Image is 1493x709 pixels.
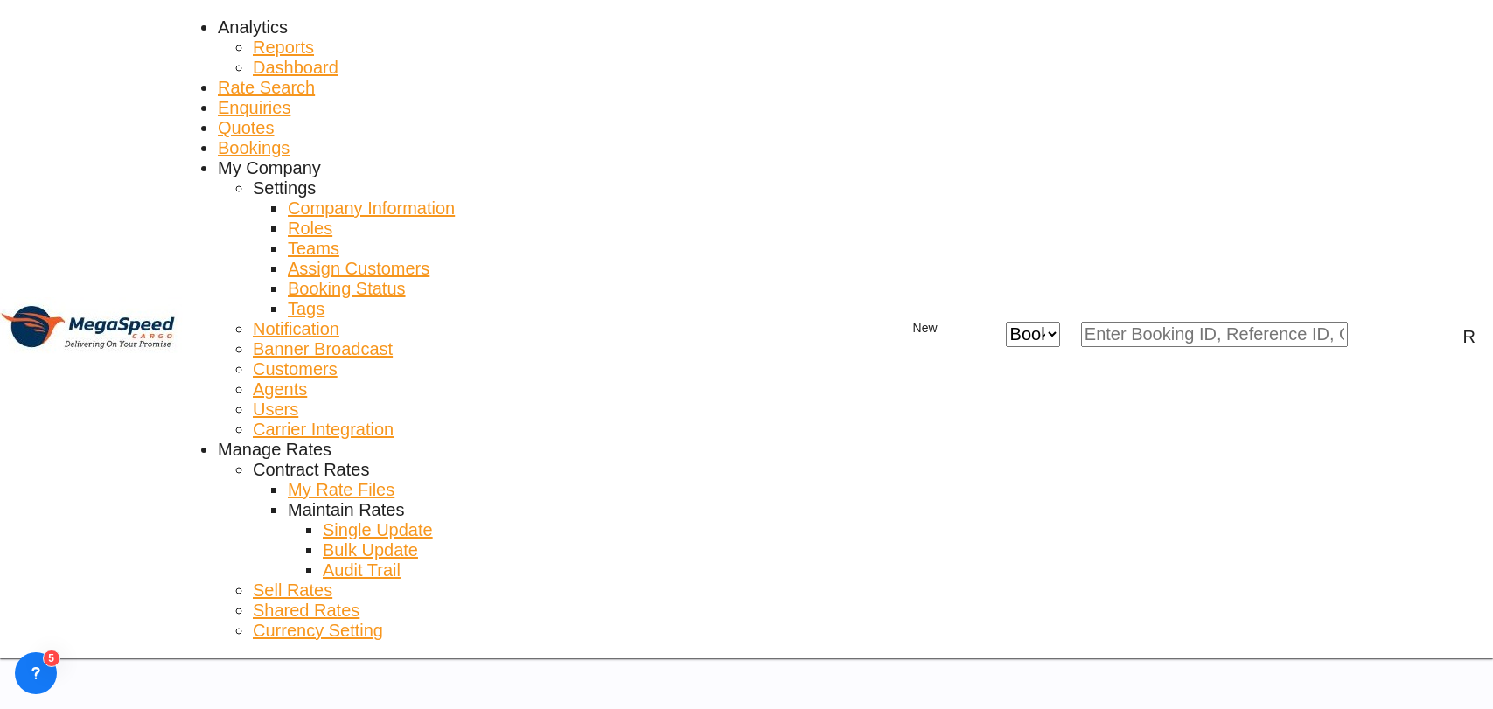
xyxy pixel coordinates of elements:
a: Customers [253,359,338,379]
a: Booking Status [288,279,406,299]
a: Shared Rates [253,601,359,621]
span: Banner Broadcast [253,339,393,358]
span: Help [1407,325,1428,347]
span: Single Update [323,520,433,539]
a: Bookings [218,138,290,158]
button: icon-plus 400-fgNewicon-chevron-down [883,312,967,347]
div: Contract Rates [253,460,369,480]
span: Reports [253,38,314,57]
span: Analytics [218,17,288,37]
a: Roles [288,219,332,239]
span: Carrier Integration [253,420,394,439]
a: Teams [288,239,339,259]
span: Settings [253,178,316,198]
span: Agents [253,379,307,399]
a: Company Information [288,198,455,219]
span: Enquiries [218,98,290,117]
div: Maintain Rates [288,500,404,520]
span: Booking Status [288,279,406,298]
span: Shared Rates [253,601,359,620]
a: Bulk Update [323,540,418,560]
span: My Company [218,158,321,177]
a: My Rate Files [288,480,394,500]
span: Sell Rates [253,580,332,600]
span: Bookings [218,138,290,157]
a: Audit Trail [323,560,401,580]
md-icon: icon-plus 400-fg [892,319,913,340]
a: Users [253,400,298,420]
span: Company Information [288,198,455,218]
span: icon-close [985,322,1006,347]
md-icon: icon-chevron-down [938,319,959,340]
span: Quotes [218,118,274,137]
a: Assign Customers [288,259,429,279]
span: Roles [288,219,332,238]
span: Tags [288,299,324,318]
a: Agents [253,379,307,400]
a: Single Update [323,520,433,540]
a: Sell Rates [253,580,332,601]
a: Carrier Integration [253,420,394,440]
a: Enquiries [218,98,290,118]
a: Reports [253,38,314,58]
span: Users [253,400,298,419]
a: Rate Search [218,78,315,98]
div: icon-magnify [1369,323,1390,344]
span: Manage Rates [218,440,331,459]
input: Enter Booking ID, Reference ID, Order ID [1081,322,1348,347]
a: Dashboard [253,58,338,78]
span: Dashboard [253,58,338,77]
span: Assign Customers [288,259,429,278]
span: Rate Search [218,78,315,97]
div: R [1463,327,1476,347]
span: Maintain Rates [288,500,404,519]
span: Audit Trail [323,560,401,580]
span: My Rate Files [288,480,394,499]
span: Currency Setting [253,621,383,640]
a: Tags [288,299,324,319]
span: Teams [288,239,339,258]
md-icon: icon-magnify [1348,323,1369,344]
span: Contract Rates [253,460,369,479]
div: Analytics [218,17,288,38]
a: Banner Broadcast [253,339,393,359]
md-icon: icon-close [985,322,1006,343]
a: Quotes [218,118,274,138]
a: Currency Setting [253,621,383,641]
span: New [892,321,959,335]
span: Notification [253,319,339,338]
div: Manage Rates [218,440,331,460]
div: My Company [218,158,321,178]
span: icon-magnify [1348,322,1369,347]
a: Notification [253,319,339,339]
md-icon: icon-chevron-down [1060,323,1081,344]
